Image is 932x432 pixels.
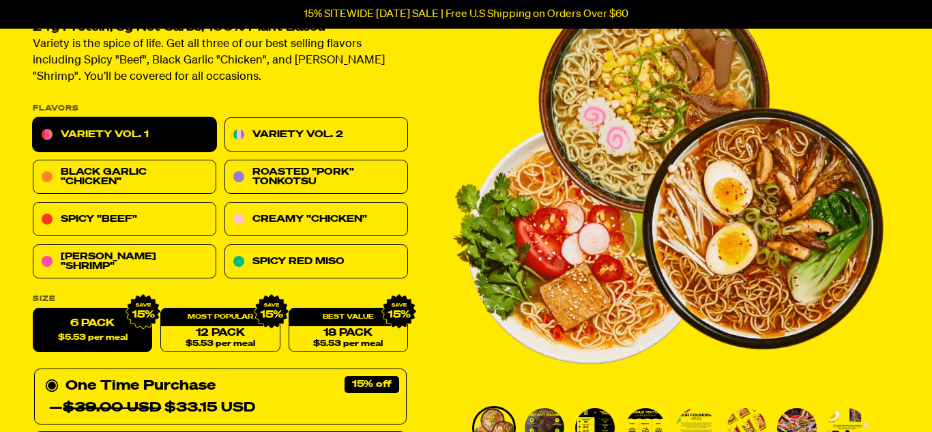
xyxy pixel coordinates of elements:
[45,375,396,419] div: One Time Purchase
[33,308,152,353] label: 6 Pack
[49,397,255,419] div: — $33.15 USD
[186,340,255,349] span: $5.53 per meal
[33,296,408,303] label: Size
[33,37,408,86] p: Variety is the spice of life. Get all three of our best selling flavors including Spicy "Beef", B...
[381,294,417,330] img: IMG_9632.png
[33,118,216,152] a: Variety Vol. 1
[33,203,216,237] a: Spicy "Beef"
[33,105,408,113] p: Flavors
[126,294,161,330] img: IMG_9632.png
[224,245,408,279] a: Spicy Red Miso
[224,203,408,237] a: Creamy "Chicken"
[33,160,216,195] a: Black Garlic "Chicken"
[304,8,628,20] p: 15% SITEWIDE [DATE] SALE | Free U.S Shipping on Orders Over $60
[58,334,128,343] span: $5.53 per meal
[313,340,383,349] span: $5.53 per meal
[224,118,408,152] a: Variety Vol. 2
[63,401,161,415] del: $39.00 USD
[160,308,280,353] a: 12 Pack$5.53 per meal
[33,245,216,279] a: [PERSON_NAME] "Shrimp"
[224,160,408,195] a: Roasted "Pork" Tonkotsu
[253,294,289,330] img: IMG_9632.png
[289,308,408,353] a: 18 Pack$5.53 per meal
